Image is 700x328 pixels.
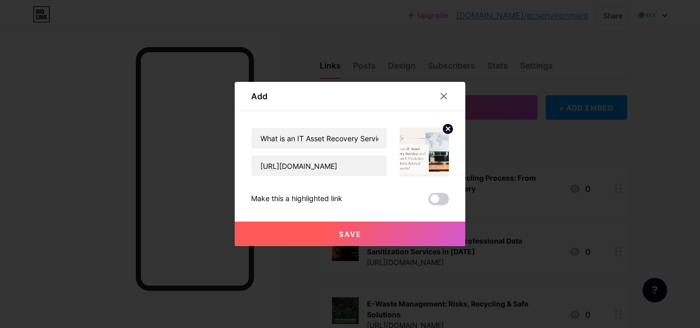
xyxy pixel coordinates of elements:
input: Title [252,128,387,148]
div: Add [251,90,267,102]
img: link_thumbnail [400,127,449,177]
input: URL [252,156,387,176]
button: Save [235,222,465,246]
div: Make this a highlighted link [251,193,342,205]
span: Save [339,230,362,238]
